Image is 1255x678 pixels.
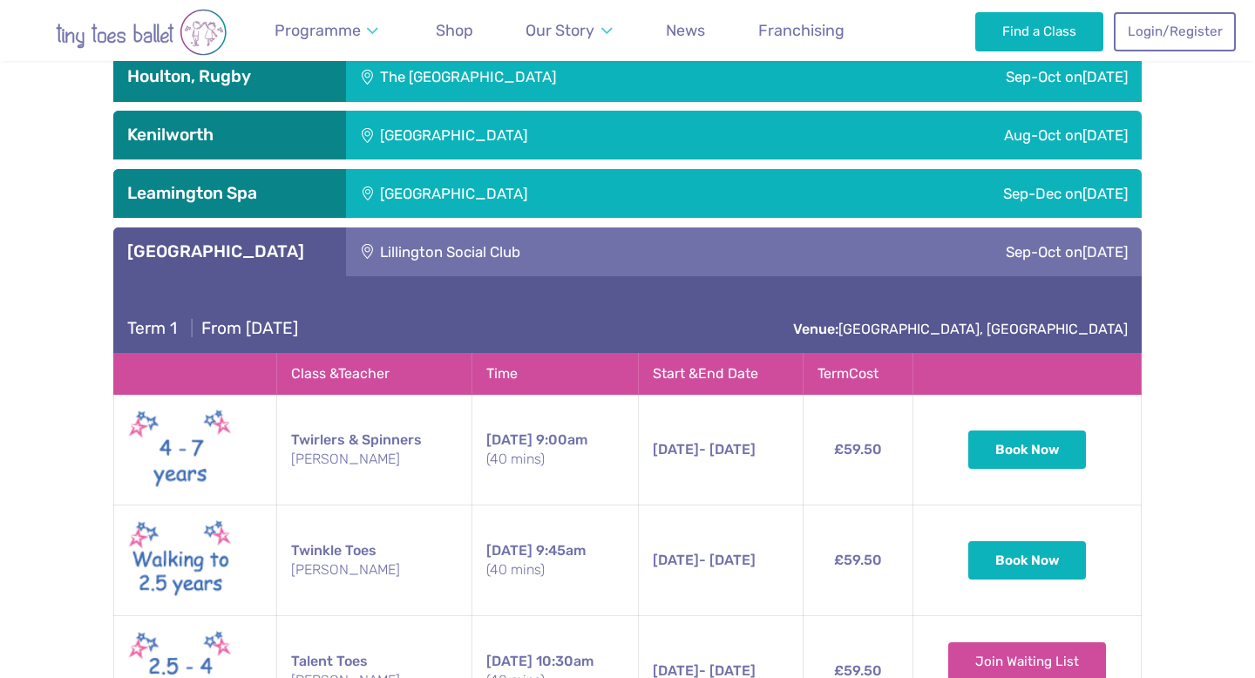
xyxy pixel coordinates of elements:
[518,11,621,51] a: Our Story
[1082,185,1128,202] span: [DATE]
[486,450,624,469] small: (40 mins)
[968,541,1087,580] button: Book Now
[1114,12,1236,51] a: Login/Register
[658,11,713,51] a: News
[486,560,624,580] small: (40 mins)
[794,111,1142,159] div: Aug-Oct on
[639,353,804,394] th: Start & End Date
[789,227,1142,276] div: Sep-Oct on
[666,21,705,39] span: News
[526,21,594,39] span: Our Story
[127,66,332,87] h3: Houlton, Rugby
[486,542,533,559] span: [DATE]
[127,318,298,339] h4: From [DATE]
[793,321,838,337] strong: Venue:
[346,227,789,276] div: Lillington Social Club
[1082,68,1128,85] span: [DATE]
[472,395,639,505] td: 9:00am
[653,441,699,458] span: [DATE]
[653,441,756,458] span: - [DATE]
[291,450,458,469] small: [PERSON_NAME]
[1082,243,1128,261] span: [DATE]
[19,9,263,56] img: tiny toes ballet
[1082,126,1128,144] span: [DATE]
[346,169,792,218] div: [GEOGRAPHIC_DATA]
[750,11,852,51] a: Franchising
[486,431,533,448] span: [DATE]
[277,353,472,394] th: Class & Teacher
[472,353,639,394] th: Time
[975,12,1103,51] a: Find a Class
[472,505,639,616] td: 9:45am
[804,395,913,505] td: £59.50
[428,11,481,51] a: Shop
[291,560,458,580] small: [PERSON_NAME]
[758,21,845,39] span: Franchising
[486,653,533,669] span: [DATE]
[804,353,913,394] th: Term Cost
[804,505,913,616] td: £59.50
[128,516,233,605] img: Walking to Twinkle New (May 2025)
[653,552,756,568] span: - [DATE]
[346,52,823,101] div: The [GEOGRAPHIC_DATA]
[127,318,177,338] span: Term 1
[653,552,699,568] span: [DATE]
[181,318,201,338] span: |
[127,125,332,146] h3: Kenilworth
[277,395,472,505] td: Twirlers & Spinners
[277,505,472,616] td: Twinkle Toes
[128,405,233,494] img: Twirlers & Spinners New (May 2025)
[127,183,332,204] h3: Leamington Spa
[823,52,1142,101] div: Sep-Oct on
[346,111,793,159] div: [GEOGRAPHIC_DATA]
[127,241,332,262] h3: [GEOGRAPHIC_DATA]
[436,21,473,39] span: Shop
[792,169,1142,218] div: Sep-Dec on
[275,21,361,39] span: Programme
[793,321,1128,337] a: Venue:[GEOGRAPHIC_DATA], [GEOGRAPHIC_DATA]
[267,11,387,51] a: Programme
[968,431,1087,469] button: Book Now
